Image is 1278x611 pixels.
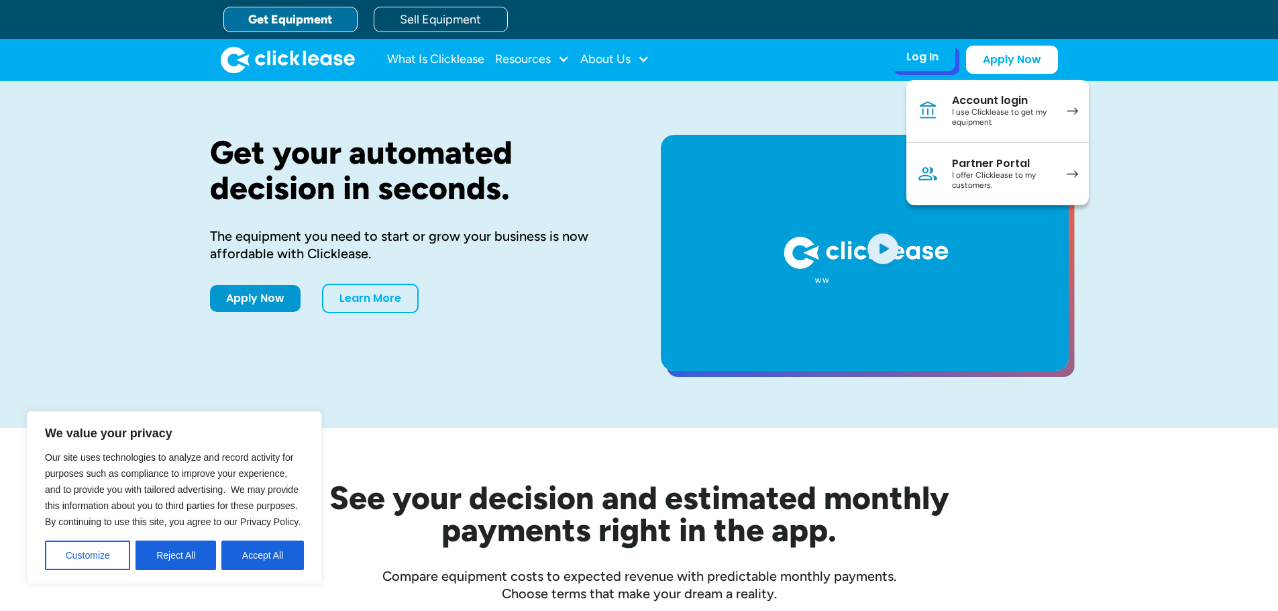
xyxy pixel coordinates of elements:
[952,94,1053,107] div: Account login
[661,135,1069,371] a: open lightbox
[210,285,301,312] a: Apply Now
[952,170,1053,191] div: I offer Clicklease to my customers.
[221,46,355,73] a: home
[952,157,1053,170] div: Partner Portal
[917,100,939,121] img: Bank icon
[952,107,1053,128] div: I use Clicklease to get my equipment
[906,50,939,64] div: Log In
[223,7,358,32] a: Get Equipment
[387,46,484,73] a: What Is Clicklease
[374,7,508,32] a: Sell Equipment
[221,46,355,73] img: Clicklease logo
[1067,170,1078,178] img: arrow
[210,227,618,262] div: The equipment you need to start or grow your business is now affordable with Clicklease.
[264,482,1015,546] h2: See your decision and estimated monthly payments right in the app.
[322,284,419,313] a: Learn More
[865,229,901,267] img: Blue play button logo on a light blue circular background
[210,135,618,206] h1: Get your automated decision in seconds.
[495,46,570,73] div: Resources
[917,163,939,184] img: Person icon
[221,541,304,570] button: Accept All
[906,143,1089,205] a: Partner PortalI offer Clicklease to my customers.
[966,46,1058,74] a: Apply Now
[906,80,1089,205] nav: Log In
[27,411,322,584] div: We value your privacy
[1067,107,1078,115] img: arrow
[136,541,216,570] button: Reject All
[45,425,304,441] p: We value your privacy
[906,80,1089,143] a: Account loginI use Clicklease to get my equipment
[210,567,1069,602] div: Compare equipment costs to expected revenue with predictable monthly payments. Choose terms that ...
[45,452,301,527] span: Our site uses technologies to analyze and record activity for purposes such as compliance to impr...
[580,46,649,73] div: About Us
[45,541,130,570] button: Customize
